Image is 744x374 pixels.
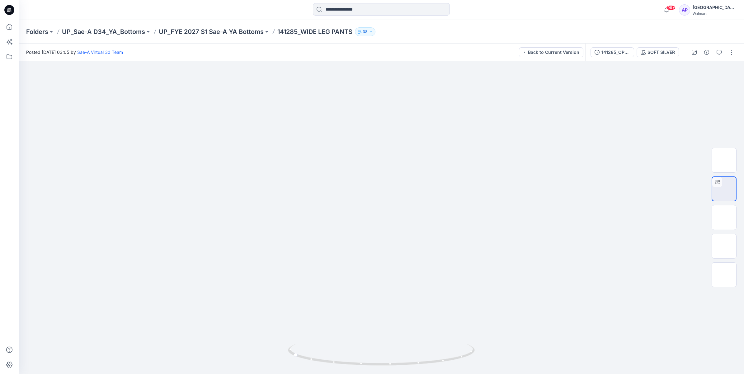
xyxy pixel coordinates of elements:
span: Posted [DATE] 03:05 by [26,49,123,55]
div: Walmart [693,11,736,16]
div: SOFT SILVER [647,49,675,56]
div: [GEOGRAPHIC_DATA] [693,4,736,11]
a: UP_Sae-A D34_YA_Bottoms [62,27,145,36]
p: 38 [363,28,368,35]
div: AP [679,4,690,16]
a: UP_FYE 2027 S1 Sae-A YA Bottoms [159,27,264,36]
p: 141285_WIDE LEG PANTS [277,27,352,36]
a: Sae-A Virtual 3d Team [77,49,123,55]
span: 99+ [666,5,676,10]
button: 38 [355,27,375,36]
button: Details [702,47,712,57]
button: SOFT SILVER [637,47,679,57]
button: 141285_OPT1_REV2_SEPARATED WAIST_SOFT SILVER [591,47,634,57]
div: 141285_OPT1_REV2_SEPARATED WAIST_SOFT SILVER [601,49,630,56]
a: Folders [26,27,48,36]
button: Back to Current Version [519,47,583,57]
